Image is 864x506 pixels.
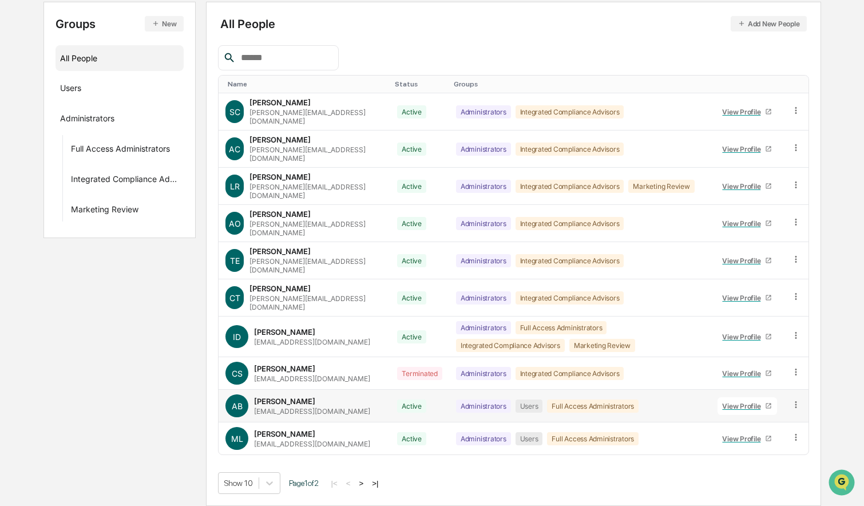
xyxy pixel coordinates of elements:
[254,338,370,346] div: [EMAIL_ADDRESS][DOMAIN_NAME]
[249,135,311,144] div: [PERSON_NAME]
[71,174,179,188] div: Integrated Compliance Advisors
[11,145,21,155] div: 🖐️
[195,91,208,105] button: Start new chat
[60,113,114,127] div: Administrators
[456,339,565,352] div: Integrated Compliance Advisors
[23,166,72,177] span: Data Lookup
[456,321,511,334] div: Administrators
[516,180,624,193] div: Integrated Compliance Advisors
[289,479,319,488] span: Page 1 of 2
[516,217,624,230] div: Integrated Compliance Advisors
[516,432,543,445] div: Users
[355,479,367,488] button: >
[456,367,511,380] div: Administrators
[456,105,511,118] div: Administrators
[254,407,370,416] div: [EMAIL_ADDRESS][DOMAIN_NAME]
[722,294,765,302] div: View Profile
[229,144,240,154] span: AC
[718,252,777,270] a: View Profile
[249,172,311,181] div: [PERSON_NAME]
[718,215,777,232] a: View Profile
[628,180,694,193] div: Marketing Review
[722,256,765,265] div: View Profile
[249,98,311,107] div: [PERSON_NAME]
[456,143,511,156] div: Administrators
[220,16,806,31] div: All People
[516,105,624,118] div: Integrated Compliance Advisors
[249,209,311,219] div: [PERSON_NAME]
[547,432,639,445] div: Full Access Administrators
[249,145,383,163] div: [PERSON_NAME][EMAIL_ADDRESS][DOMAIN_NAME]
[793,80,804,88] div: Toggle SortBy
[456,217,511,230] div: Administrators
[7,140,78,160] a: 🖐️Preclearance
[547,400,639,413] div: Full Access Administrators
[71,204,138,218] div: Marketing Review
[229,107,240,117] span: SC
[368,479,382,488] button: >|
[397,254,426,267] div: Active
[569,339,635,352] div: Marketing Review
[456,432,511,445] div: Administrators
[233,332,241,342] span: ID
[456,254,511,267] div: Administrators
[60,49,179,68] div: All People
[718,289,777,307] a: View Profile
[249,183,383,200] div: [PERSON_NAME][EMAIL_ADDRESS][DOMAIN_NAME]
[722,145,765,153] div: View Profile
[81,193,138,203] a: Powered byPylon
[249,284,311,293] div: [PERSON_NAME]
[397,291,426,305] div: Active
[397,180,426,193] div: Active
[722,369,765,378] div: View Profile
[254,429,315,438] div: [PERSON_NAME]
[722,182,765,191] div: View Profile
[397,217,426,230] div: Active
[11,88,32,108] img: 1746055101610-c473b297-6a78-478c-a979-82029cc54cd1
[343,479,354,488] button: <
[232,401,243,411] span: AB
[397,432,426,445] div: Active
[516,321,607,334] div: Full Access Administrators
[78,140,146,160] a: 🗄️Attestations
[23,144,74,156] span: Preclearance
[456,400,511,413] div: Administrators
[230,256,240,266] span: TE
[516,254,624,267] div: Integrated Compliance Advisors
[397,330,426,343] div: Active
[232,369,243,378] span: CS
[249,220,383,237] div: [PERSON_NAME][EMAIL_ADDRESS][DOMAIN_NAME]
[254,440,370,448] div: [EMAIL_ADDRESS][DOMAIN_NAME]
[718,328,777,346] a: View Profile
[718,103,777,121] a: View Profile
[11,167,21,176] div: 🔎
[397,400,426,413] div: Active
[722,434,765,443] div: View Profile
[395,80,445,88] div: Toggle SortBy
[254,364,315,373] div: [PERSON_NAME]
[456,291,511,305] div: Administrators
[228,80,386,88] div: Toggle SortBy
[397,143,426,156] div: Active
[718,177,777,195] a: View Profile
[229,293,240,303] span: CT
[722,219,765,228] div: View Profile
[7,161,77,182] a: 🔎Data Lookup
[516,143,624,156] div: Integrated Compliance Advisors
[39,99,145,108] div: We're available if you need us!
[827,468,858,499] iframe: Open customer support
[718,140,777,158] a: View Profile
[718,430,777,448] a: View Profile
[731,16,807,31] button: Add New People
[722,108,765,116] div: View Profile
[456,180,511,193] div: Administrators
[397,105,426,118] div: Active
[60,83,81,97] div: Users
[254,397,315,406] div: [PERSON_NAME]
[230,181,240,191] span: LR
[254,327,315,337] div: [PERSON_NAME]
[39,88,188,99] div: Start new chat
[11,24,208,42] p: How can we help?
[249,294,383,311] div: [PERSON_NAME][EMAIL_ADDRESS][DOMAIN_NAME]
